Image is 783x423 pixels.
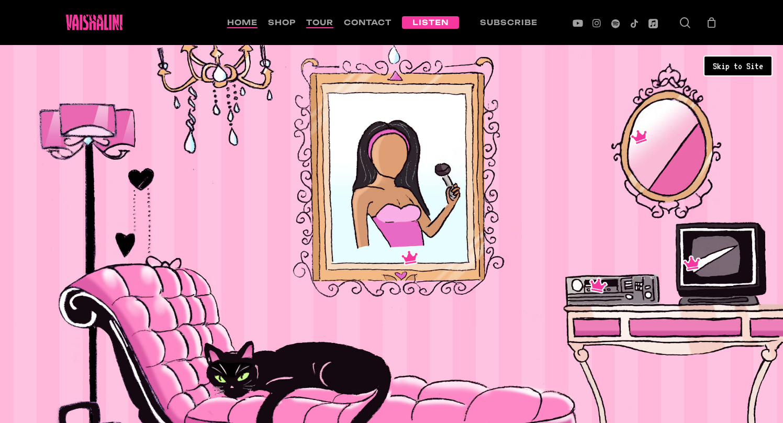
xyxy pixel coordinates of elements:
a: contact [344,18,391,27]
a: listen [402,18,459,27]
button: Skip to Site [703,55,773,76]
a: shop [268,18,296,27]
img: Vaishalini [66,15,122,30]
span: Subscribe [480,18,538,27]
a: home [227,18,258,27]
img: videos-star [680,253,703,273]
a: Subscribe [469,18,548,27]
img: music-star [585,274,610,297]
img: about-star [399,248,421,268]
a: tour [306,18,333,27]
span: listen [412,18,449,27]
img: mirror-star [627,125,652,148]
